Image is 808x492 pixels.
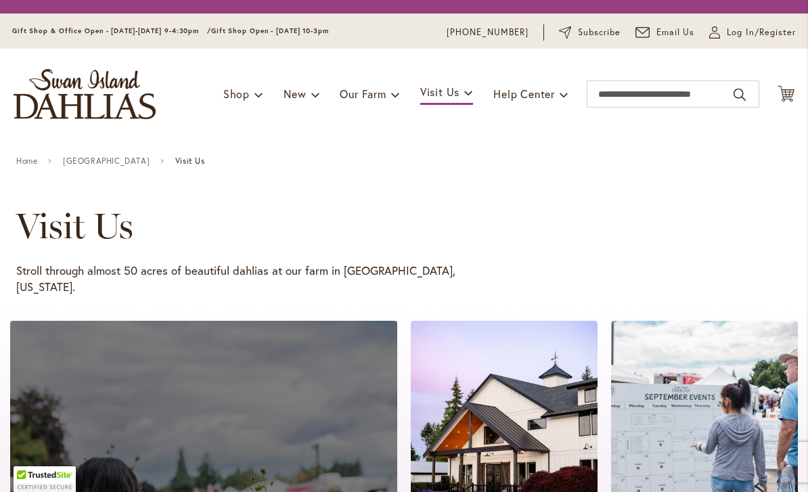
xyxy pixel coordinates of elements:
span: Gift Shop Open - [DATE] 10-3pm [211,26,329,35]
span: Email Us [656,26,695,39]
h1: Visit Us [16,206,753,246]
a: [PHONE_NUMBER] [447,26,529,39]
span: Help Center [493,87,555,101]
a: Subscribe [559,26,621,39]
a: store logo [14,69,156,119]
span: Visit Us [175,156,205,166]
span: Shop [223,87,250,101]
span: Visit Us [420,85,459,99]
a: [GEOGRAPHIC_DATA] [63,156,150,166]
span: Log In/Register [727,26,796,39]
span: Our Farm [340,87,386,101]
a: Log In/Register [709,26,796,39]
span: New [284,87,306,101]
p: Stroll through almost 50 acres of beautiful dahlias at our farm in [GEOGRAPHIC_DATA], [US_STATE]. [16,263,456,295]
span: Subscribe [578,26,621,39]
span: Gift Shop & Office Open - [DATE]-[DATE] 9-4:30pm / [12,26,211,35]
a: Home [16,156,37,166]
a: Email Us [635,26,695,39]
